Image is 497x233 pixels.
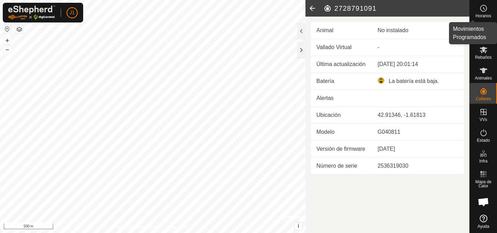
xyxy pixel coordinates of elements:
span: VVs [479,118,487,122]
span: Alertas [477,35,490,39]
span: Collares [476,97,491,101]
span: Horarios [476,14,491,18]
td: Versión de firmware [311,141,372,158]
div: 2536319030 [378,162,458,170]
a: Ayuda [470,212,497,231]
td: Última actualización [311,56,372,73]
div: [DATE] [378,145,458,153]
div: Chat abierto [473,192,494,212]
button: – [3,45,11,54]
span: Estado [477,138,490,142]
td: Modelo [311,124,372,141]
div: G040811 [378,128,458,136]
td: Animal [311,22,372,39]
img: Logo Gallagher [8,6,55,20]
span: i [298,223,299,229]
a: Política de Privacidad [117,224,157,230]
div: La batería está baja. [378,77,458,85]
span: J1 [70,9,75,16]
td: Batería [311,73,372,90]
button: Restablecer Mapa [3,25,11,33]
span: Rebaños [475,55,491,59]
a: Contáctenos [165,224,188,230]
div: No instalado [378,26,458,35]
div: 42.91346, -1.61813 [378,111,458,119]
td: Vallado Virtual [311,39,372,56]
h2: 2728791091 [323,4,469,12]
span: Ayuda [478,224,489,229]
div: [DATE] 20:01:14 [378,60,458,68]
td: Alertas [311,90,372,107]
button: i [295,222,302,230]
span: Infra [479,159,487,163]
button: + [3,36,11,45]
td: Número de serie [311,158,372,175]
span: Animales [475,76,492,80]
app-display-virtual-paddock-transition: - [378,44,379,50]
span: Mapa de Calor [471,180,495,188]
td: Ubicación [311,107,372,124]
button: Capas del Mapa [15,25,23,34]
